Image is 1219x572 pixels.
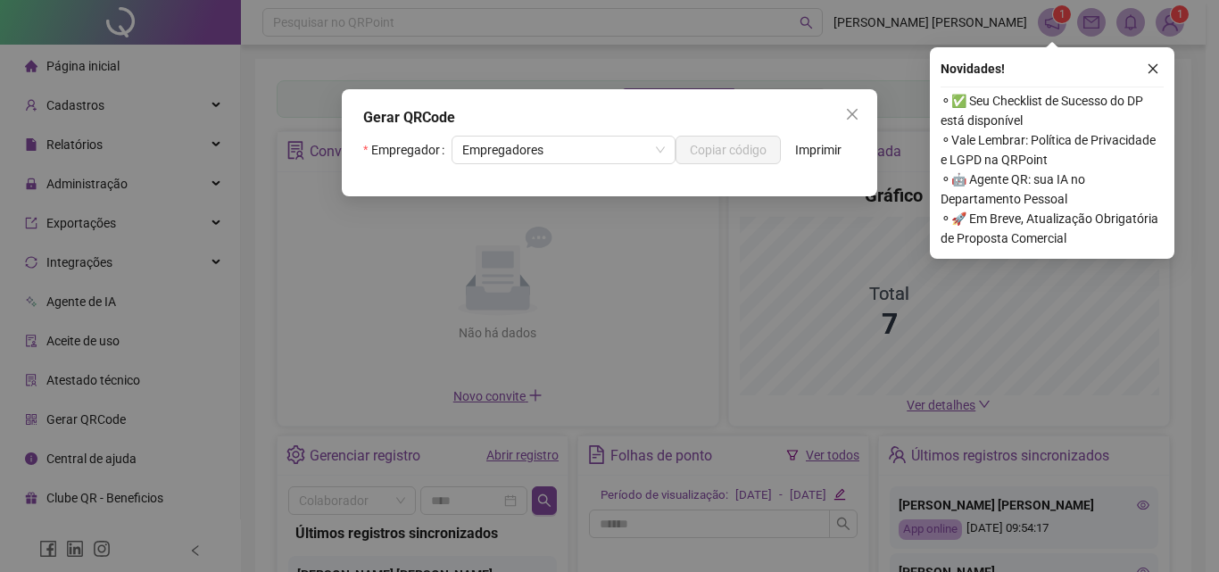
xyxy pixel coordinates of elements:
[838,100,867,128] button: Close
[941,130,1164,170] span: ⚬ Vale Lembrar: Política de Privacidade e LGPD na QRPoint
[1147,62,1159,75] span: close
[941,91,1164,130] span: ⚬ ✅ Seu Checklist de Sucesso do DP está disponível
[941,209,1164,248] span: ⚬ 🚀 Em Breve, Atualização Obrigatória de Proposta Comercial
[462,137,665,163] span: Empregadores
[676,136,781,164] button: Copiar código
[941,59,1005,79] span: Novidades !
[363,136,452,164] label: Empregador
[941,170,1164,209] span: ⚬ 🤖 Agente QR: sua IA no Departamento Pessoal
[845,107,859,121] span: close
[363,107,856,128] div: Gerar QRCode
[781,136,856,164] button: Imprimir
